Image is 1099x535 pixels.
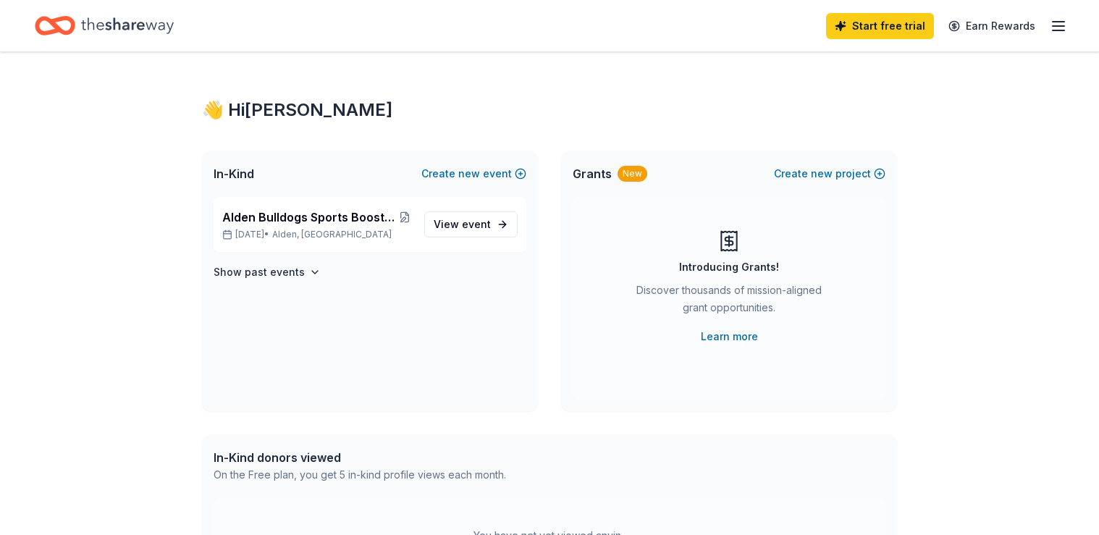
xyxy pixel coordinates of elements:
[272,229,392,240] span: Alden, [GEOGRAPHIC_DATA]
[462,218,491,230] span: event
[424,211,518,237] a: View event
[631,282,828,322] div: Discover thousands of mission-aligned grant opportunities.
[214,264,321,281] button: Show past events
[214,264,305,281] h4: Show past events
[618,166,647,182] div: New
[701,328,758,345] a: Learn more
[826,13,934,39] a: Start free trial
[421,165,526,182] button: Createnewevent
[214,165,254,182] span: In-Kind
[774,165,885,182] button: Createnewproject
[573,165,612,182] span: Grants
[434,216,491,233] span: View
[214,449,506,466] div: In-Kind donors viewed
[222,229,413,240] p: [DATE] •
[458,165,480,182] span: new
[214,466,506,484] div: On the Free plan, you get 5 in-kind profile views each month.
[35,9,174,43] a: Home
[679,258,779,276] div: Introducing Grants!
[811,165,833,182] span: new
[202,98,897,122] div: 👋 Hi [PERSON_NAME]
[940,13,1044,39] a: Earn Rewards
[222,208,397,226] span: Alden Bulldogs Sports Boosters 2nd Annual Golf Outing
